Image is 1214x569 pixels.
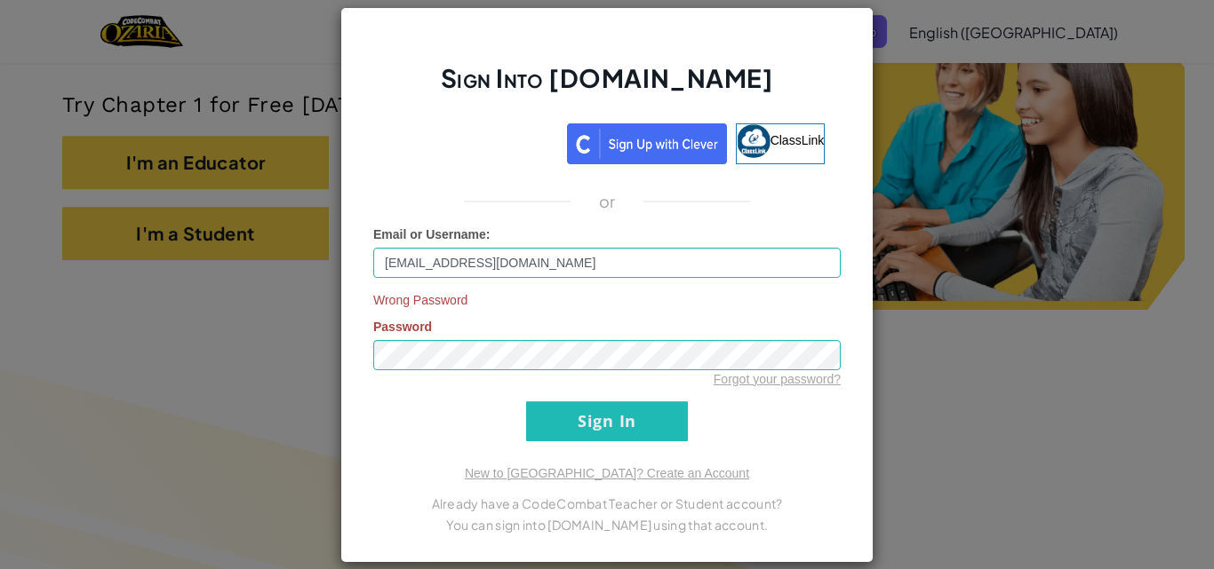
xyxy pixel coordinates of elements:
[465,466,749,480] a: New to [GEOGRAPHIC_DATA]? Create an Account
[373,61,841,113] h2: Sign Into [DOMAIN_NAME]
[373,225,491,243] label: :
[714,372,841,386] a: Forgot your password?
[380,122,567,161] iframe: Botón de Acceder con Google
[599,191,616,212] p: or
[373,320,432,334] span: Password
[373,291,841,309] span: Wrong Password
[567,123,727,164] img: clever_sso_button@2x.png
[373,514,841,535] p: You can sign into [DOMAIN_NAME] using that account.
[373,493,841,514] p: Already have a CodeCombat Teacher or Student account?
[771,132,825,146] span: ClassLink
[373,227,486,241] span: Email or Username
[737,124,771,158] img: classlink-logo-small.png
[526,401,688,441] input: Sign In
